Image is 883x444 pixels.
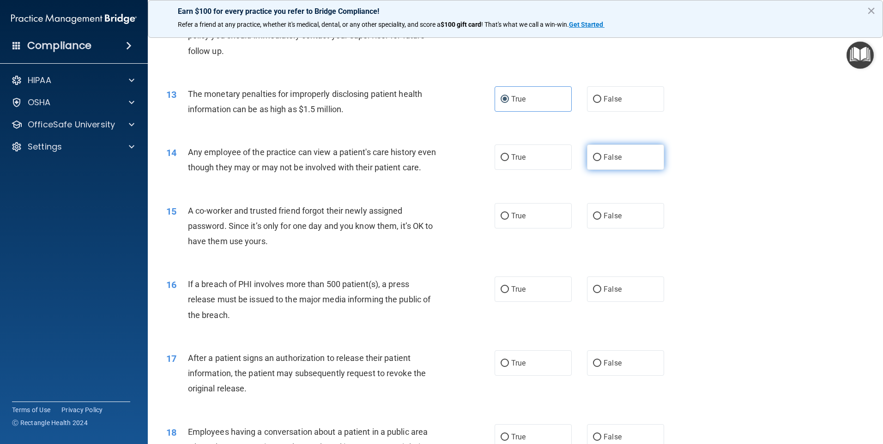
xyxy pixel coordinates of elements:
span: 16 [166,279,176,290]
p: Earn $100 for every practice you refer to Bridge Compliance! [178,7,853,16]
input: True [501,96,509,103]
span: ! That's what we call a win-win. [481,21,569,28]
span: True [511,359,526,367]
span: True [511,153,526,162]
input: True [501,154,509,161]
a: Privacy Policy [61,405,103,414]
p: OSHA [28,97,51,108]
span: False [604,285,622,294]
button: Close [867,3,876,18]
span: True [511,432,526,441]
span: 18 [166,427,176,438]
span: 14 [166,147,176,158]
p: Settings [28,141,62,152]
span: Any employee of the practice can view a patient's care history even though they may or may not be... [188,147,436,172]
input: False [593,434,601,441]
input: True [501,286,509,293]
span: Refer a friend at any practice, whether it's medical, dental, or any other speciality, and score a [178,21,441,28]
a: Settings [11,141,134,152]
span: If a breach of PHI involves more than 500 patient(s), a press release must be issued to the major... [188,279,431,319]
span: 17 [166,353,176,364]
span: True [511,211,526,220]
span: Ⓒ Rectangle Health 2024 [12,418,88,427]
a: Terms of Use [12,405,50,414]
a: HIPAA [11,75,134,86]
input: True [501,434,509,441]
span: True [511,95,526,103]
span: False [604,359,622,367]
span: False [604,153,622,162]
button: Open Resource Center [847,42,874,69]
a: OfficeSafe University [11,119,134,130]
span: If you suspect that someone is violating the practice's privacy policy you should immediately con... [188,15,425,55]
input: True [501,360,509,367]
a: Get Started [569,21,605,28]
p: OfficeSafe University [28,119,115,130]
input: False [593,96,601,103]
p: HIPAA [28,75,51,86]
input: False [593,360,601,367]
h4: Compliance [27,39,91,52]
strong: $100 gift card [441,21,481,28]
input: False [593,154,601,161]
input: True [501,213,509,220]
span: False [604,432,622,441]
input: False [593,286,601,293]
span: After a patient signs an authorization to release their patient information, the patient may subs... [188,353,426,393]
span: A co-worker and trusted friend forgot their newly assigned password. Since it’s only for one day ... [188,206,433,246]
span: False [604,211,622,220]
span: True [511,285,526,294]
span: The monetary penalties for improperly disclosing patient health information can be as high as $1.... [188,89,422,114]
span: 13 [166,89,176,100]
img: PMB logo [11,10,137,28]
strong: Get Started [569,21,603,28]
a: OSHA [11,97,134,108]
span: False [604,95,622,103]
input: False [593,213,601,220]
span: 15 [166,206,176,217]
